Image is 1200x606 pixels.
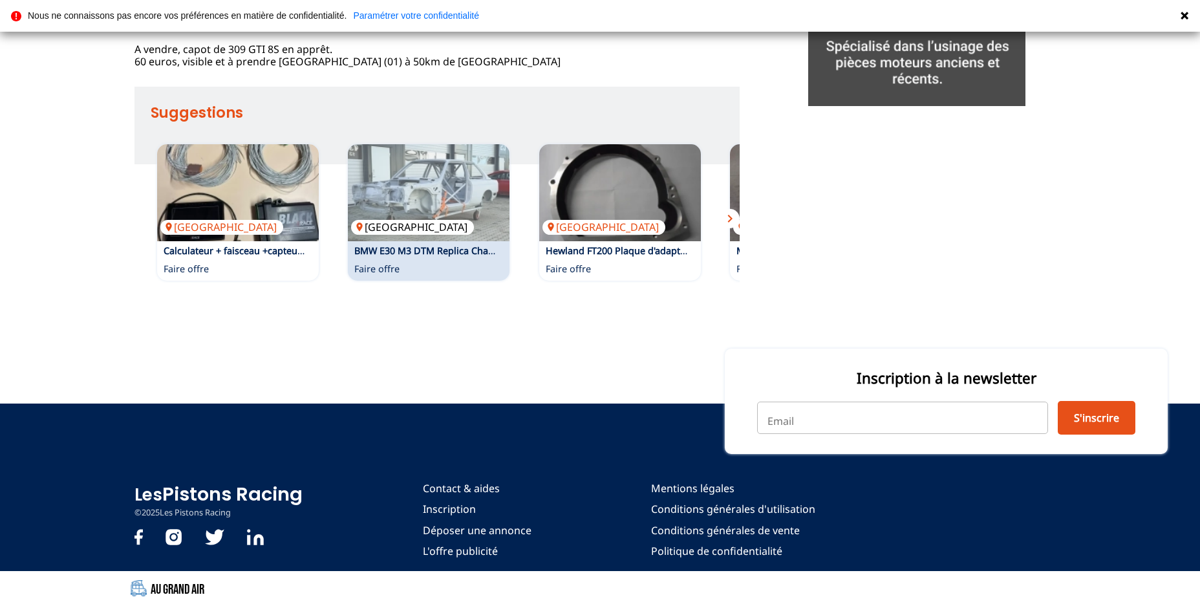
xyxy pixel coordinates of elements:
a: Politique de confidentialité [651,544,815,558]
div: A vendre, capot de 309 GTI 8S en apprêt. 60 euros, visible et à prendre [GEOGRAPHIC_DATA] (01) à ... [134,1,740,67]
span: Les [134,483,162,506]
img: Au Grand Air [131,580,147,596]
a: Déposer une annonce [423,523,531,537]
p: [GEOGRAPHIC_DATA] [542,220,665,234]
p: Nous ne connaissons pas encore vos préférences en matière de confidentialité. [28,11,347,20]
p: Inscription à la newsletter [757,368,1135,388]
img: Moteur bmw e9 gr2 [730,144,892,241]
a: Conditions générales de vente [651,523,815,537]
img: Linkedin [247,529,264,545]
span: chevron_right [722,211,738,226]
a: Moteur bmw e9 gr2 [736,244,823,257]
a: Inscription [423,502,531,516]
p: [GEOGRAPHIC_DATA] [351,220,474,234]
a: Conditions générales d'utilisation [651,502,815,516]
a: Calculateur + faisceau +capteurs neufs E race Black[GEOGRAPHIC_DATA] [157,144,319,241]
a: Au Grand Air [134,578,1066,599]
a: Moteur bmw e9 gr2[GEOGRAPHIC_DATA] [730,144,892,241]
button: chevron_right [720,209,740,228]
a: L'offre publicité [423,544,531,558]
input: Email [757,402,1048,434]
a: Mentions légales [651,481,815,495]
button: S'inscrire [1058,401,1135,435]
a: Calculateur + faisceau +capteurs neufs E race Black [164,244,388,257]
a: LesPistons Racing [134,481,303,507]
h2: Suggestions [151,100,740,125]
p: © 2025 Les Pistons Racing [134,507,303,519]
a: Hewland FT200 Plaque d'adaptation [546,244,703,257]
p: [GEOGRAPHIC_DATA] [160,220,283,234]
p: Faire offre [546,263,591,276]
img: instagram [166,529,182,545]
a: Contact & aides [423,481,531,495]
img: facebook [134,529,143,545]
img: Hewland FT200 Plaque d'adaptation [539,144,701,241]
a: BMW E30 M3 DTM Replica Chassi Certificat FIA[GEOGRAPHIC_DATA] [348,144,509,241]
a: BMW E30 M3 DTM Replica Chassi Certificat FIA [354,244,558,257]
p: Faire offre [164,263,209,276]
p: Faire offre [354,263,400,276]
p: Faire offre [736,263,782,276]
img: twitter [205,529,224,545]
a: Hewland FT200 Plaque d'adaptation[GEOGRAPHIC_DATA] [539,144,701,241]
img: BMW E30 M3 DTM Replica Chassi Certificat FIA [348,144,509,241]
a: Paramétrer votre confidentialité [353,11,479,20]
img: Calculateur + faisceau +capteurs neufs E race Black [157,144,319,241]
